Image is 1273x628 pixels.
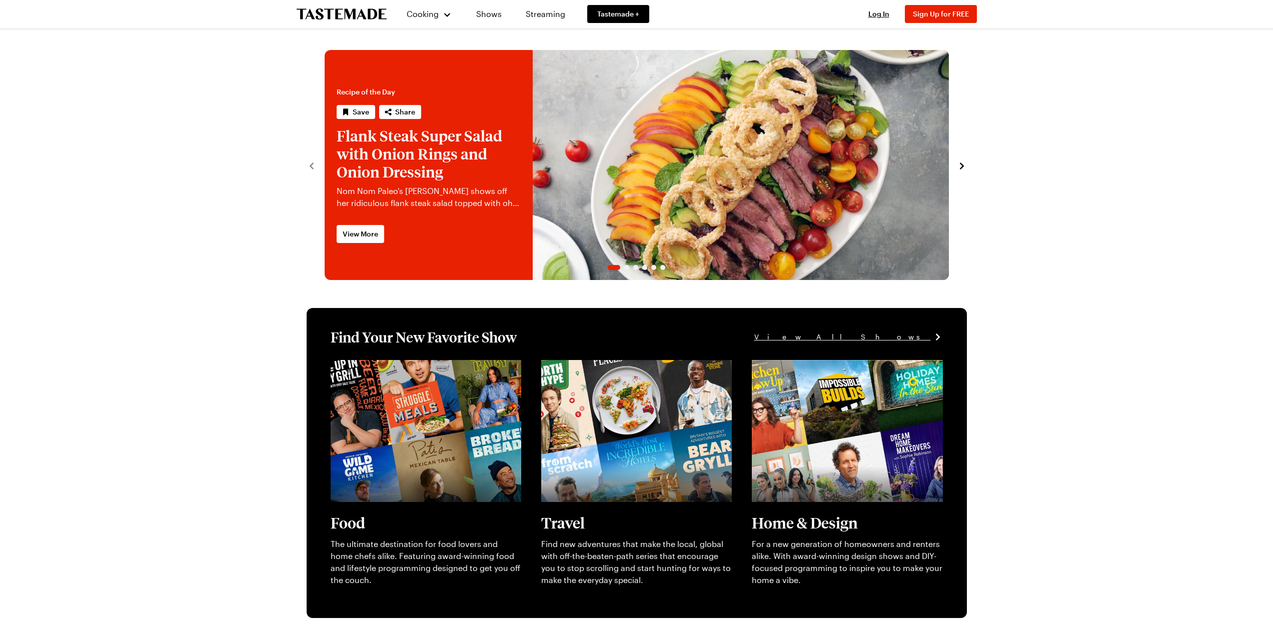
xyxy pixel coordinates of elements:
button: Save recipe [337,105,375,119]
span: Go to slide 2 [624,265,629,270]
span: Go to slide 1 [608,265,620,270]
h1: Find Your New Favorite Show [331,328,517,346]
button: Share [379,105,421,119]
span: Tastemade + [597,9,639,19]
span: Go to slide 6 [660,265,665,270]
button: Sign Up for FREE [905,5,977,23]
a: View All Shows [754,331,943,342]
span: Cooking [407,9,439,18]
div: 1 / 6 [325,50,949,280]
span: View All Shows [754,331,931,342]
span: Save [353,107,369,117]
span: Go to slide 3 [633,265,638,270]
span: Sign Up for FREE [913,9,969,18]
button: Cooking [407,2,452,26]
a: View full content for [object Object] [752,361,888,370]
span: View More [343,229,378,239]
span: Share [395,107,415,117]
a: Tastemade + [587,5,649,23]
button: Log In [859,9,899,19]
span: Log In [868,9,889,18]
button: navigate to next item [957,159,967,171]
span: Go to slide 4 [642,265,647,270]
a: To Tastemade Home Page [297,8,387,20]
span: Go to slide 5 [651,265,656,270]
button: navigate to previous item [307,159,317,171]
a: View full content for [object Object] [541,361,678,370]
a: View More [337,225,384,243]
a: View full content for [object Object] [331,361,467,370]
